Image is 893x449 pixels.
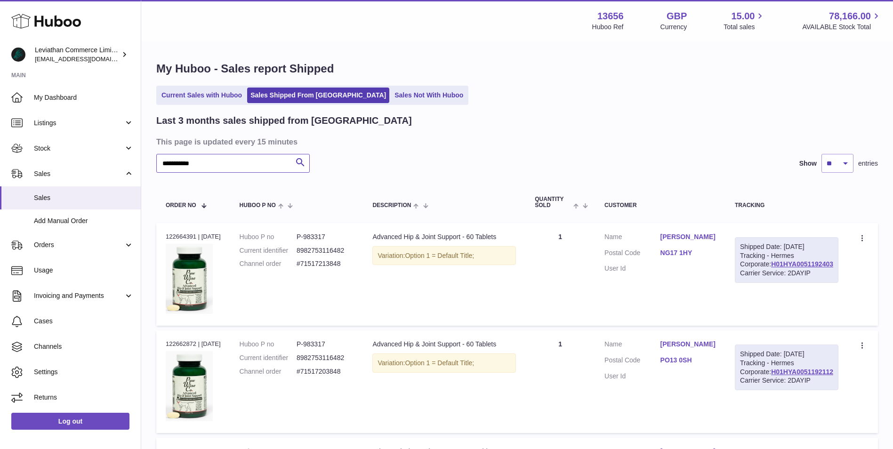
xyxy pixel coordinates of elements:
a: 15.00 Total sales [724,10,765,32]
img: 136561724244976.jpg [166,244,213,314]
div: Currency [660,23,687,32]
dd: 8982753116482 [297,246,354,255]
span: Invoicing and Payments [34,291,124,300]
a: [PERSON_NAME] [660,340,716,349]
div: Advanced Hip & Joint Support - 60 Tablets [372,340,516,349]
dt: Postal Code [604,356,660,367]
dd: P-983317 [297,233,354,241]
a: PO13 0SH [660,356,716,365]
dt: Channel order [240,367,297,376]
a: [PERSON_NAME] [660,233,716,241]
strong: 13656 [597,10,624,23]
div: Variation: [372,246,516,265]
span: Description [372,202,411,208]
div: Tracking - Hermes Corporate: [735,345,838,391]
dd: #71517203848 [297,367,354,376]
dt: User Id [604,264,660,273]
span: My Dashboard [34,93,134,102]
div: Leviathan Commerce Limited [35,46,120,64]
span: entries [858,159,878,168]
span: 15.00 [731,10,755,23]
a: NG17 1HY [660,249,716,257]
span: Orders [34,241,124,249]
span: Add Manual Order [34,216,134,225]
a: H01HYA0051192112 [771,368,833,376]
span: Order No [166,202,196,208]
a: Current Sales with Huboo [158,88,245,103]
span: Sales [34,169,124,178]
span: Cases [34,317,134,326]
strong: GBP [667,10,687,23]
div: Variation: [372,353,516,373]
span: Total sales [724,23,765,32]
h2: Last 3 months sales shipped from [GEOGRAPHIC_DATA] [156,114,412,127]
a: Sales Not With Huboo [391,88,467,103]
span: Sales [34,193,134,202]
div: Tracking - Hermes Corporate: [735,237,838,283]
td: 1 [525,223,595,326]
div: Tracking [735,202,838,208]
dt: Huboo P no [240,233,297,241]
span: AVAILABLE Stock Total [802,23,882,32]
span: Channels [34,342,134,351]
span: Listings [34,119,124,128]
a: 78,166.00 AVAILABLE Stock Total [802,10,882,32]
a: Sales Shipped From [GEOGRAPHIC_DATA] [247,88,389,103]
dt: Name [604,233,660,244]
label: Show [799,159,817,168]
a: Log out [11,413,129,430]
td: 1 [525,330,595,433]
div: Advanced Hip & Joint Support - 60 Tablets [372,233,516,241]
div: Shipped Date: [DATE] [740,242,833,251]
dd: P-983317 [297,340,354,349]
span: Option 1 = Default Title; [405,252,474,259]
span: 78,166.00 [829,10,871,23]
span: Returns [34,393,134,402]
span: Quantity Sold [535,196,571,208]
span: Option 1 = Default Title; [405,359,474,367]
div: Shipped Date: [DATE] [740,350,833,359]
div: 122664391 | [DATE] [166,233,221,241]
dd: #71517213848 [297,259,354,268]
a: H01HYA0051192403 [771,260,833,268]
dt: Huboo P no [240,340,297,349]
div: Huboo Ref [592,23,624,32]
h1: My Huboo - Sales report Shipped [156,61,878,76]
span: Stock [34,144,124,153]
dt: User Id [604,372,660,381]
img: internalAdmin-13656@internal.huboo.com [11,48,25,62]
div: Carrier Service: 2DAYIP [740,269,833,278]
div: Carrier Service: 2DAYIP [740,376,833,385]
dt: Current identifier [240,246,297,255]
span: [EMAIL_ADDRESS][DOMAIN_NAME] [35,55,138,63]
h3: This page is updated every 15 minutes [156,136,876,147]
span: Settings [34,368,134,377]
dt: Name [604,340,660,351]
span: Usage [34,266,134,275]
dt: Current identifier [240,353,297,362]
dt: Postal Code [604,249,660,260]
div: Customer [604,202,716,208]
img: 136561724244976.jpg [166,351,213,421]
div: 122662872 | [DATE] [166,340,221,348]
dt: Channel order [240,259,297,268]
span: Huboo P no [240,202,276,208]
dd: 8982753116482 [297,353,354,362]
